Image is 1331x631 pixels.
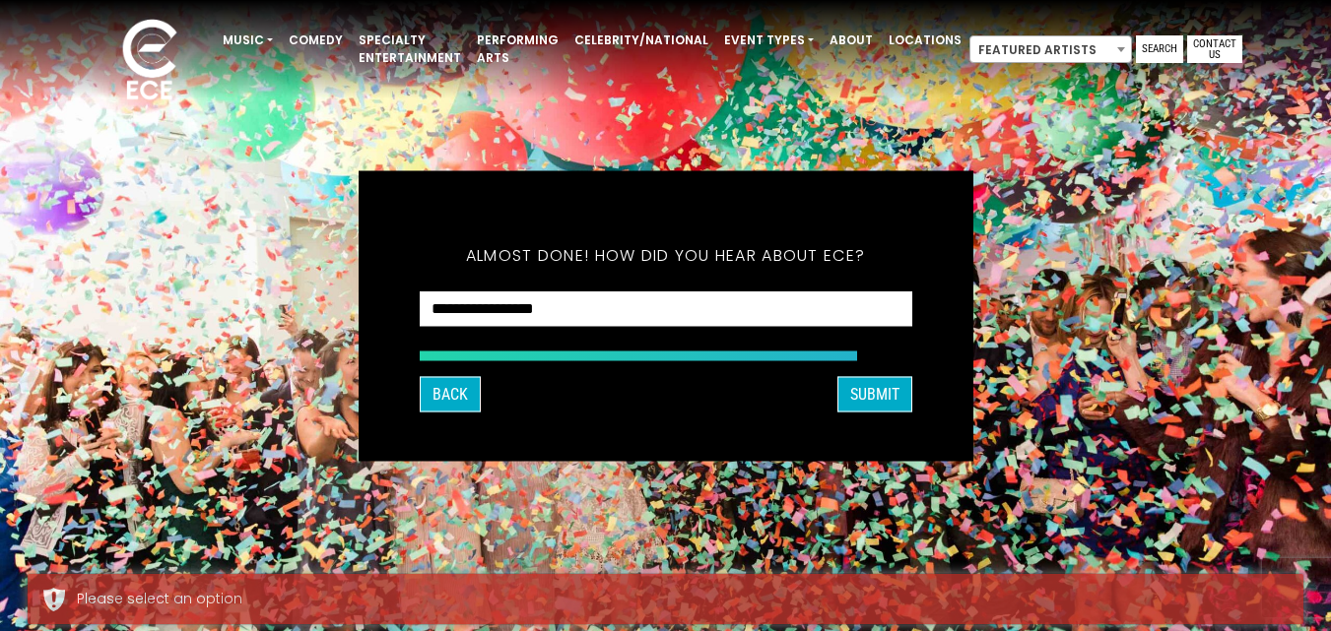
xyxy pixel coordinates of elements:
a: Comedy [281,24,351,57]
a: Locations [881,24,969,57]
span: Featured Artists [969,35,1132,63]
a: Celebrity/National [566,24,716,57]
h5: Almost done! How did you hear about ECE? [420,220,912,290]
a: Music [215,24,281,57]
img: ece_new_logo_whitev2-1.png [100,14,199,109]
button: Back [420,376,481,411]
a: Event Types [716,24,822,57]
a: Contact Us [1187,35,1242,63]
span: Featured Artists [970,36,1131,64]
button: SUBMIT [837,376,912,411]
select: How did you hear about ECE [420,290,912,327]
div: Please select an option [77,589,1289,609]
a: Search [1136,35,1183,63]
a: Performing Arts [469,24,566,75]
a: About [822,24,881,57]
a: Specialty Entertainment [351,24,469,75]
